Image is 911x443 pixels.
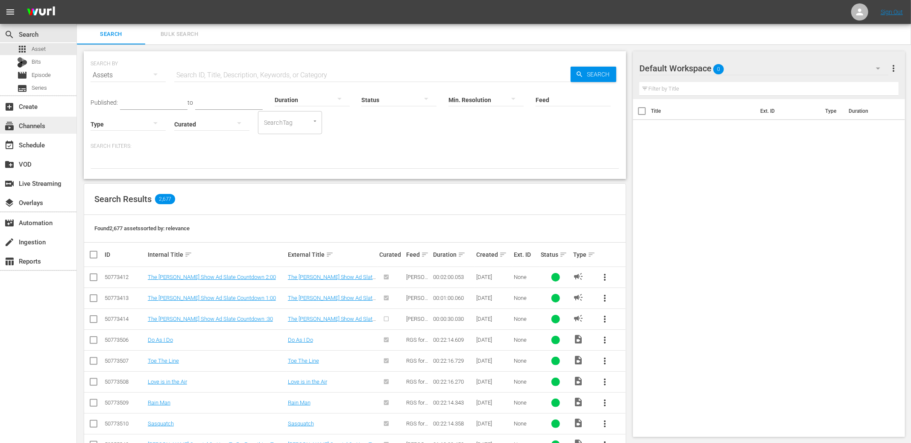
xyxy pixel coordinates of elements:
[288,316,376,329] a: The [PERSON_NAME] Show Ad Slate Countdown :30
[433,420,474,427] div: 00:22:14.358
[600,335,610,345] span: more_vert
[105,295,145,301] div: 50773413
[476,316,511,322] div: [DATE]
[476,249,511,260] div: Created
[476,399,511,406] div: [DATE]
[311,117,319,125] button: Open
[187,99,193,106] span: to
[148,249,285,260] div: Internal Title
[476,420,511,427] div: [DATE]
[17,70,27,80] span: Episode
[406,337,428,356] span: RGS for [PERSON_NAME]
[288,399,311,406] a: Rain Man
[150,29,208,39] span: Bulk Search
[4,29,15,40] span: Search
[288,274,376,287] a: The [PERSON_NAME] Show Ad Slate Countdown 2:00
[600,272,610,282] span: more_vert
[4,102,15,112] span: Create
[595,372,615,392] button: more_vert
[406,274,429,299] span: [PERSON_NAME] Channel Ad Slates
[433,295,474,301] div: 00:01:00.060
[888,63,899,73] span: more_vert
[573,376,583,386] span: Video
[288,358,319,364] a: Toe The Line
[514,316,538,322] div: None
[573,397,583,407] span: Video
[595,267,615,288] button: more_vert
[433,399,474,406] div: 00:22:14.343
[288,420,314,427] a: Sasquatch
[595,351,615,371] button: more_vert
[595,393,615,413] button: more_vert
[148,378,187,385] a: Love is in the Air
[600,293,610,303] span: more_vert
[288,249,377,260] div: External Title
[148,295,276,301] a: The [PERSON_NAME] Show Ad Slate Countdown 1:00
[148,358,179,364] a: Toe The Line
[573,313,583,323] span: AD
[148,399,170,406] a: Rain Man
[4,218,15,228] span: Automation
[406,399,428,419] span: RGS for [PERSON_NAME]
[514,420,538,427] div: None
[514,295,538,301] div: None
[17,44,27,54] span: Asset
[514,251,538,258] div: Ext. ID
[32,71,51,79] span: Episode
[573,271,583,282] span: AD
[433,358,474,364] div: 00:22:16.729
[288,378,327,385] a: Love is in the Air
[514,274,538,280] div: None
[17,57,27,67] div: Bits
[21,2,62,22] img: ans4CAIJ8jUAAAAAAAAAAAAAAAAAAAAAAAAgQb4GAAAAAAAAAAAAAAAAAAAAAAAAJMjXAAAAAAAAAAAAAAAAAAAAAAAAgAT5G...
[600,314,610,324] span: more_vert
[94,194,152,204] span: Search Results
[600,356,610,366] span: more_vert
[499,251,507,258] span: sort
[476,358,511,364] div: [DATE]
[105,274,145,280] div: 50773412
[755,99,820,123] th: Ext. ID
[105,251,145,258] div: ID
[91,63,166,87] div: Assets
[4,179,15,189] span: Live Streaming
[559,251,567,258] span: sort
[105,316,145,322] div: 50773414
[4,140,15,150] span: Schedule
[476,274,511,280] div: [DATE]
[476,295,511,301] div: [DATE]
[639,56,888,80] div: Default Workspace
[600,377,610,387] span: more_vert
[458,251,466,258] span: sort
[514,378,538,385] div: None
[541,249,571,260] div: Status
[433,378,474,385] div: 00:22:16.270
[476,337,511,343] div: [DATE]
[573,249,592,260] div: Type
[595,309,615,329] button: more_vert
[4,159,15,170] span: VOD
[4,121,15,131] span: Channels
[148,274,276,280] a: The [PERSON_NAME] Show Ad Slate Countdown 2:00
[105,337,145,343] div: 50773506
[844,99,895,123] th: Duration
[105,358,145,364] div: 50773507
[600,419,610,429] span: more_vert
[17,83,27,94] span: Series
[148,420,174,427] a: Sasquatch
[583,67,616,82] span: Search
[573,418,583,428] span: Video
[148,316,273,322] a: The [PERSON_NAME] Show Ad Slate Countdown :30
[32,84,47,92] span: Series
[433,249,474,260] div: Duration
[91,143,619,150] p: Search Filters:
[406,316,429,341] span: [PERSON_NAME] Channel Ad Slates
[32,45,46,53] span: Asset
[288,295,376,308] a: The [PERSON_NAME] Show Ad Slate Countdown 1:00
[421,251,429,258] span: sort
[476,378,511,385] div: [DATE]
[5,7,15,17] span: menu
[888,58,899,79] button: more_vert
[4,256,15,267] span: Reports
[406,378,428,398] span: RGS for [PERSON_NAME]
